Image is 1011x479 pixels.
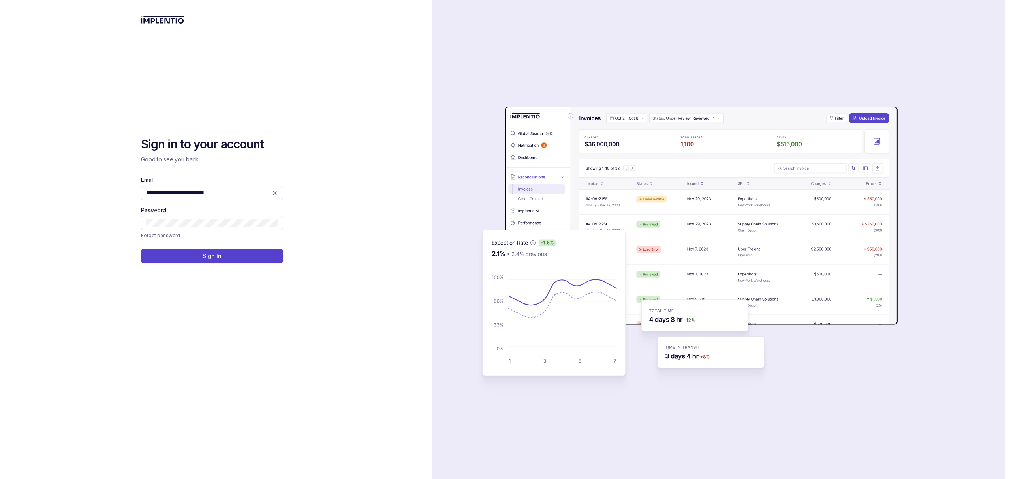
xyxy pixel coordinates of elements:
[141,137,283,152] h2: Sign in to your account
[141,16,184,24] img: logo
[454,82,900,397] img: signin-background.svg
[141,232,180,240] p: Forgot password
[141,155,283,163] p: Good to see you back!
[203,252,221,260] p: Sign In
[141,249,283,263] button: Sign In
[141,232,180,240] a: Link Forgot password
[141,206,166,214] label: Password
[141,176,154,184] label: Email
